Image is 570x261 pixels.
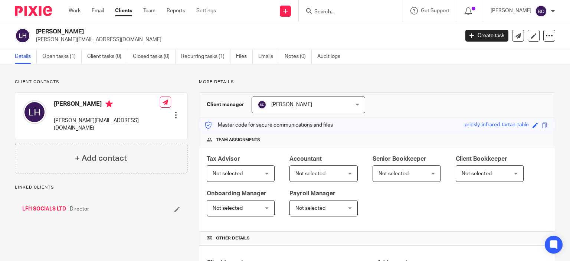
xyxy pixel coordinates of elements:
i: Primary [105,100,113,108]
p: Linked clients [15,185,187,190]
a: LFH SOCIALS LTD [22,205,66,213]
p: Client contacts [15,79,187,85]
span: Accountant [289,156,322,162]
span: Not selected [379,171,409,176]
a: Emails [258,49,279,64]
span: Get Support [421,8,449,13]
a: Work [69,7,81,14]
a: Recurring tasks (1) [181,49,230,64]
img: svg%3E [535,5,547,17]
a: Client tasks (0) [87,49,127,64]
h2: [PERSON_NAME] [36,28,371,36]
img: svg%3E [258,100,266,109]
a: Audit logs [317,49,346,64]
a: Team [143,7,155,14]
span: Client Bookkeeper [456,156,507,162]
p: Master code for secure communications and files [205,121,333,129]
span: Director [70,205,89,213]
span: Tax Advisor [207,156,240,162]
a: Notes (0) [285,49,312,64]
a: Email [92,7,104,14]
p: More details [199,79,555,85]
span: Not selected [213,206,243,211]
a: Create task [465,30,508,42]
span: Onboarding Manager [207,190,266,196]
span: Not selected [213,171,243,176]
span: Not selected [295,206,325,211]
span: Not selected [295,171,325,176]
a: Files [236,49,253,64]
a: Open tasks (1) [42,49,82,64]
span: Not selected [462,171,492,176]
span: Senior Bookkeeper [373,156,426,162]
img: Pixie [15,6,52,16]
h4: + Add contact [75,153,127,164]
span: [PERSON_NAME] [271,102,312,107]
span: Other details [216,235,250,241]
a: Settings [196,7,216,14]
a: Reports [167,7,185,14]
h3: Client manager [207,101,244,108]
p: [PERSON_NAME][EMAIL_ADDRESS][DOMAIN_NAME] [36,36,454,43]
input: Search [314,9,380,16]
img: svg%3E [23,100,46,124]
a: Closed tasks (0) [133,49,176,64]
a: Clients [115,7,132,14]
span: Team assignments [216,137,260,143]
div: prickly-infrared-tartan-table [465,121,529,130]
h4: [PERSON_NAME] [54,100,160,110]
img: svg%3E [15,28,30,43]
p: [PERSON_NAME] [491,7,531,14]
p: [PERSON_NAME][EMAIL_ADDRESS][DOMAIN_NAME] [54,117,160,132]
a: Details [15,49,37,64]
span: Payroll Manager [289,190,335,196]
